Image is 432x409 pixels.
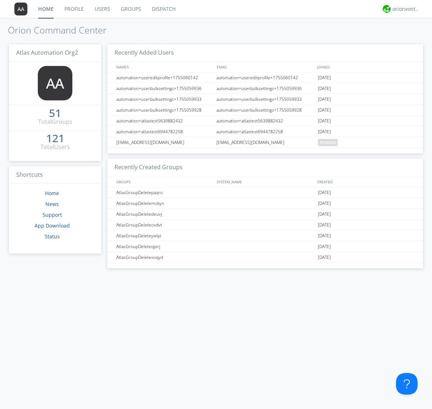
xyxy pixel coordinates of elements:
span: [DATE] [318,105,331,116]
span: [DATE] [318,94,331,105]
div: AtlasGroupDeletedeuvj [114,209,214,219]
a: AtlasGroupDeletepaqro[DATE] [107,187,423,198]
span: [DATE] [318,230,331,241]
div: GROUPS [114,176,213,187]
a: App Download [35,222,70,229]
div: orionvontas+atlas+automation+org2 [392,5,419,13]
div: automation+userbulksettings+1755059928 [215,105,316,115]
a: automation+atlastest6944782258automation+atlastest6944782258[DATE] [107,126,423,137]
img: 373638.png [14,3,27,15]
div: automation+userbulksettings+1755059936 [215,83,316,94]
h3: Recently Created Groups [107,159,423,176]
a: Home [45,190,59,197]
div: automation+usereditprofile+1755060142 [215,72,316,83]
span: [DATE] [318,83,331,94]
span: [DATE] [318,187,331,198]
span: [DATE] [318,198,331,209]
a: automation+atlastest5639882432automation+atlastest5639882432[DATE] [107,116,423,126]
a: automation+userbulksettings+1755059933automation+userbulksettings+1755059933[DATE] [107,94,423,105]
span: [DATE] [318,72,331,83]
div: AtlasGroupDeleteoxdvt [114,220,214,230]
div: NAMES [114,62,213,72]
iframe: Toggle Customer Support [396,373,418,395]
div: SYSTEM_NAME [215,176,315,187]
div: Total Groups [38,118,72,126]
div: JOINED [315,62,416,72]
a: automation+userbulksettings+1755059928automation+userbulksettings+1755059928[DATE] [107,105,423,116]
span: Atlas Automation Org2 [16,49,78,57]
div: AtlasGroupDeletexoqyd [114,252,214,262]
a: 51 [49,109,61,118]
span: [DATE] [318,252,331,263]
div: 51 [49,109,61,117]
div: EMAIL [215,62,315,72]
div: AtlasGroupDeletemskyn [114,198,214,208]
span: pending [318,139,338,146]
span: [DATE] [318,220,331,230]
a: AtlasGroupDeletemskyn[DATE] [107,198,423,209]
div: [EMAIL_ADDRESS][DOMAIN_NAME] [114,137,214,148]
a: 121 [46,135,64,143]
div: CREATED [315,176,416,187]
img: 29d36aed6fa347d5a1537e7736e6aa13 [383,5,391,13]
div: automation+userbulksettings+1755059933 [215,94,316,104]
div: AtlasGroupDeletepaqro [114,187,214,198]
a: AtlasGroupDeleteoxdvt[DATE] [107,220,423,230]
div: automation+userbulksettings+1755059928 [114,105,214,115]
div: AtlasGroupDeleteywlpi [114,230,214,241]
a: automation+userbulksettings+1755059936automation+userbulksettings+1755059936[DATE] [107,83,423,94]
div: automation+atlastest6944782258 [114,126,214,137]
a: Support [42,211,62,218]
a: Status [45,233,60,240]
a: AtlasGroupDeletexoqyd[DATE] [107,252,423,263]
div: Total Users [40,143,70,151]
img: 373638.png [38,66,72,100]
span: [DATE] [318,209,331,220]
span: [DATE] [318,241,331,252]
span: [DATE] [318,126,331,137]
div: automation+atlastest5639882432 [114,116,214,126]
div: automation+atlastest6944782258 [215,126,316,137]
a: News [45,201,59,207]
a: AtlasGroupDeleteqpirj[DATE] [107,241,423,252]
a: automation+usereditprofile+1755060142automation+usereditprofile+1755060142[DATE] [107,72,423,83]
a: [EMAIL_ADDRESS][DOMAIN_NAME][EMAIL_ADDRESS][DOMAIN_NAME]pending [107,137,423,148]
a: AtlasGroupDeleteywlpi[DATE] [107,230,423,241]
h3: Recently Added Users [107,44,423,62]
div: [EMAIL_ADDRESS][DOMAIN_NAME] [215,137,316,148]
div: automation+userbulksettings+1755059936 [114,83,214,94]
div: automation+userbulksettings+1755059933 [114,94,214,104]
span: [DATE] [318,116,331,126]
a: AtlasGroupDeletedeuvj[DATE] [107,209,423,220]
div: AtlasGroupDeleteqpirj [114,241,214,252]
h3: Shortcuts [9,166,101,184]
div: 121 [46,135,64,142]
div: automation+atlastest5639882432 [215,116,316,126]
div: automation+usereditprofile+1755060142 [114,72,214,83]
